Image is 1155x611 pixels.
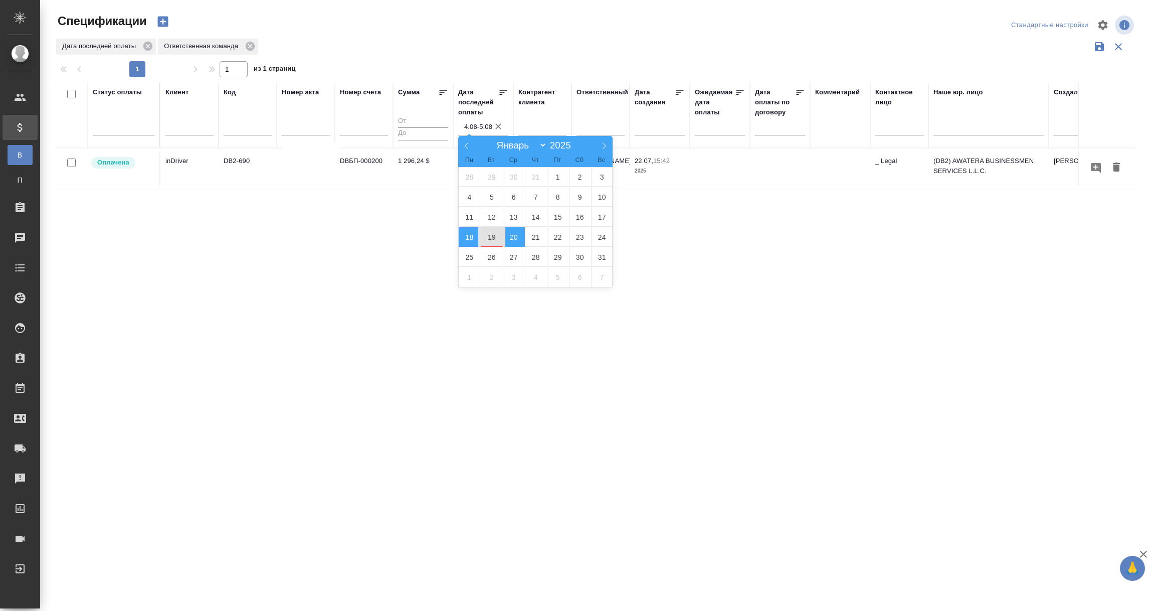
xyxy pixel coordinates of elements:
div: Контрагент клиента [518,87,566,107]
span: Август 31, 2025 [591,247,613,267]
span: 🙏 [1124,558,1141,579]
span: Август 11, 2025 [459,207,481,227]
span: Июль 28, 2025 [459,167,481,187]
div: Наше юр. лицо [933,87,983,97]
div: Статус оплаты [93,87,142,97]
div: Код [224,87,236,97]
a: П [8,170,33,190]
button: Сохранить фильтры [1090,37,1109,56]
span: Август 20, 2025 [503,227,525,247]
span: Август 18, 2025 [459,227,481,247]
span: Вт [480,157,502,164]
span: Август 8, 2025 [547,187,569,207]
button: Удалить [1108,159,1125,177]
p: inDriver [165,156,214,166]
span: Август 22, 2025 [547,227,569,247]
span: Август 25, 2025 [459,247,481,267]
a: В [8,145,33,165]
td: DB2-690 [219,151,277,186]
span: Август 4, 2025 [459,187,481,207]
td: _ Legal [870,151,928,186]
span: В [13,150,28,160]
input: От [398,115,448,128]
span: Сентябрь 2, 2025 [481,267,503,287]
span: Август 17, 2025 [591,207,613,227]
input: Год [547,140,579,151]
p: Дата последней оплаты [62,41,139,51]
span: Сентябрь 5, 2025 [547,267,569,287]
span: Август 12, 2025 [481,207,503,227]
span: Август 10, 2025 [591,187,613,207]
p: Ответственная команда [164,41,242,51]
span: Июль 31, 2025 [525,167,547,187]
span: Август 13, 2025 [503,207,525,227]
span: П [13,175,28,185]
button: 🙏 [1120,556,1145,581]
span: Август 15, 2025 [547,207,569,227]
span: Чт [524,157,546,164]
div: Комментарий [815,87,860,97]
td: 1 296,24 $ [393,151,453,186]
button: Сбросить фильтры [1109,37,1128,56]
span: Август 19, 2025 [481,227,503,247]
div: Ответственный [576,87,628,97]
span: Ср [502,157,524,164]
td: (DB2) AWATERA BUSINESSMEN SERVICES L.L.C. [928,151,1049,186]
span: Август 29, 2025 [547,247,569,267]
div: Дата создания [635,87,675,107]
span: Август 26, 2025 [481,247,503,267]
span: Август 1, 2025 [547,167,569,187]
span: Посмотреть информацию [1115,16,1136,35]
div: Клиент [165,87,188,97]
span: Спецификации [55,13,147,29]
span: Август 5, 2025 [481,187,503,207]
span: Сентябрь 7, 2025 [591,267,613,287]
div: Номер счета [340,87,381,97]
div: Номер акта [282,87,319,97]
span: Август 9, 2025 [569,187,591,207]
span: Август 28, 2025 [525,247,547,267]
div: Ответственная команда [158,39,258,55]
span: Август 7, 2025 [525,187,547,207]
p: Оплачена [97,158,129,168]
span: Август 21, 2025 [525,227,547,247]
div: Контактное лицо [875,87,923,107]
p: 15:42 [653,157,670,165]
td: DBБП-000200 [335,151,393,186]
span: Август 16, 2025 [569,207,591,227]
div: Ожидаемая дата оплаты [695,87,735,117]
td: [PERSON_NAME] [1049,151,1107,186]
span: Август 6, 2025 [503,187,525,207]
span: Сентябрь 3, 2025 [503,267,525,287]
button: Создать [151,13,175,30]
span: Пт [546,157,568,164]
span: Август 14, 2025 [525,207,547,227]
div: Создал [1054,87,1078,97]
span: Сентябрь 6, 2025 [569,267,591,287]
span: Настроить таблицу [1091,13,1115,37]
div: Дата оплаты по договору [755,87,795,117]
span: Август 30, 2025 [569,247,591,267]
span: Сб [568,157,591,164]
p: 22.07, [635,157,653,165]
div: Дата последней оплаты [56,39,156,55]
span: Август 3, 2025 [591,167,613,187]
div: Сумма [398,87,420,97]
div: Дата последней оплаты [458,87,498,117]
select: Month [492,139,547,151]
span: Август 24, 2025 [591,227,613,247]
span: Август 23, 2025 [569,227,591,247]
span: из 1 страниц [254,63,296,77]
span: Август 2, 2025 [569,167,591,187]
span: Июль 30, 2025 [503,167,525,187]
span: Пн [458,157,480,164]
input: До [398,127,448,140]
div: split button [1009,18,1091,33]
span: Август 27, 2025 [503,247,525,267]
span: Июль 29, 2025 [481,167,503,187]
span: Сентябрь 4, 2025 [525,267,547,287]
span: Сентябрь 1, 2025 [459,267,481,287]
span: Вс [591,157,613,164]
p: 2025 [635,166,685,176]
